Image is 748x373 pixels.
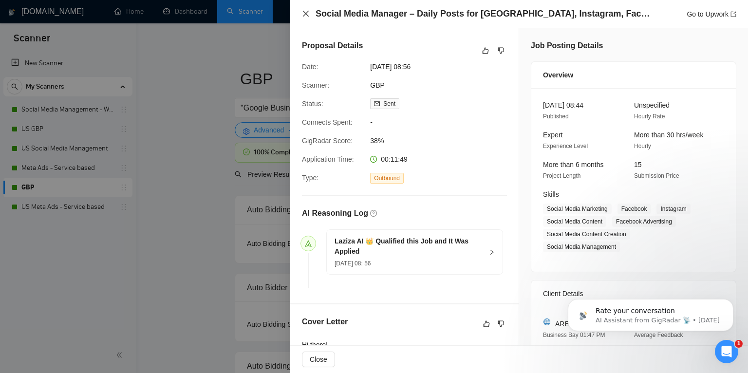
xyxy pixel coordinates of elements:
[687,10,736,18] a: Go to Upworkexport
[498,47,505,55] span: dislike
[302,81,329,89] span: Scanner:
[302,352,335,367] button: Close
[302,63,318,71] span: Date:
[335,260,371,267] span: [DATE] 08: 56
[302,40,363,52] h5: Proposal Details
[498,320,505,328] span: dislike
[489,249,495,255] span: right
[543,143,588,149] span: Experience Level
[370,156,377,163] span: clock-circle
[302,10,310,18] button: Close
[634,161,642,168] span: 15
[543,242,620,252] span: Social Media Management
[495,45,507,56] button: dislike
[617,204,651,214] span: Facebook
[302,316,348,328] h5: Cover Letter
[302,100,323,108] span: Status:
[310,354,327,365] span: Close
[634,113,665,120] span: Hourly Rate
[481,318,492,330] button: like
[316,8,652,20] h4: Social Media Manager – Daily Posts for [GEOGRAPHIC_DATA], Instagram, Facebook & Google My Business
[370,117,516,128] span: -
[634,143,651,149] span: Hourly
[543,131,562,139] span: Expert
[543,161,604,168] span: More than 6 months
[634,101,670,109] span: Unspecified
[374,101,380,107] span: mail
[383,100,395,107] span: Sent
[735,340,743,348] span: 1
[495,318,507,330] button: dislike
[531,40,603,52] h5: Job Posting Details
[543,113,569,120] span: Published
[543,318,550,325] img: 🌐
[543,70,573,80] span: Overview
[483,320,490,328] span: like
[370,173,404,184] span: Outbound
[305,240,312,247] span: send
[543,280,724,307] div: Client Details
[634,172,679,179] span: Submission Price
[370,210,377,217] span: question-circle
[370,80,516,91] span: GBP
[302,155,354,163] span: Application Time:
[553,279,748,347] iframe: Intercom notifications message
[543,190,559,198] span: Skills
[482,47,489,55] span: like
[612,216,676,227] span: Facebook Advertising
[543,216,606,227] span: Social Media Content
[302,137,353,145] span: GigRadar Score:
[715,340,738,363] iframe: Intercom live chat
[302,174,318,182] span: Type:
[543,332,605,338] span: Business Bay 01:47 PM
[543,172,580,179] span: Project Length
[302,207,368,219] h5: AI Reasoning Log
[335,236,483,257] h5: Laziza AI 👑 Qualified this Job and It Was Applied
[543,101,583,109] span: [DATE] 08:44
[543,229,630,240] span: Social Media Content Creation
[370,135,516,146] span: 38%
[381,155,408,163] span: 00:11:49
[480,45,491,56] button: like
[543,204,612,214] span: Social Media Marketing
[302,118,353,126] span: Connects Spent:
[634,131,703,139] span: More than 30 hrs/week
[370,61,516,72] span: [DATE] 08:56
[656,204,690,214] span: Instagram
[730,11,736,17] span: export
[302,10,310,18] span: close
